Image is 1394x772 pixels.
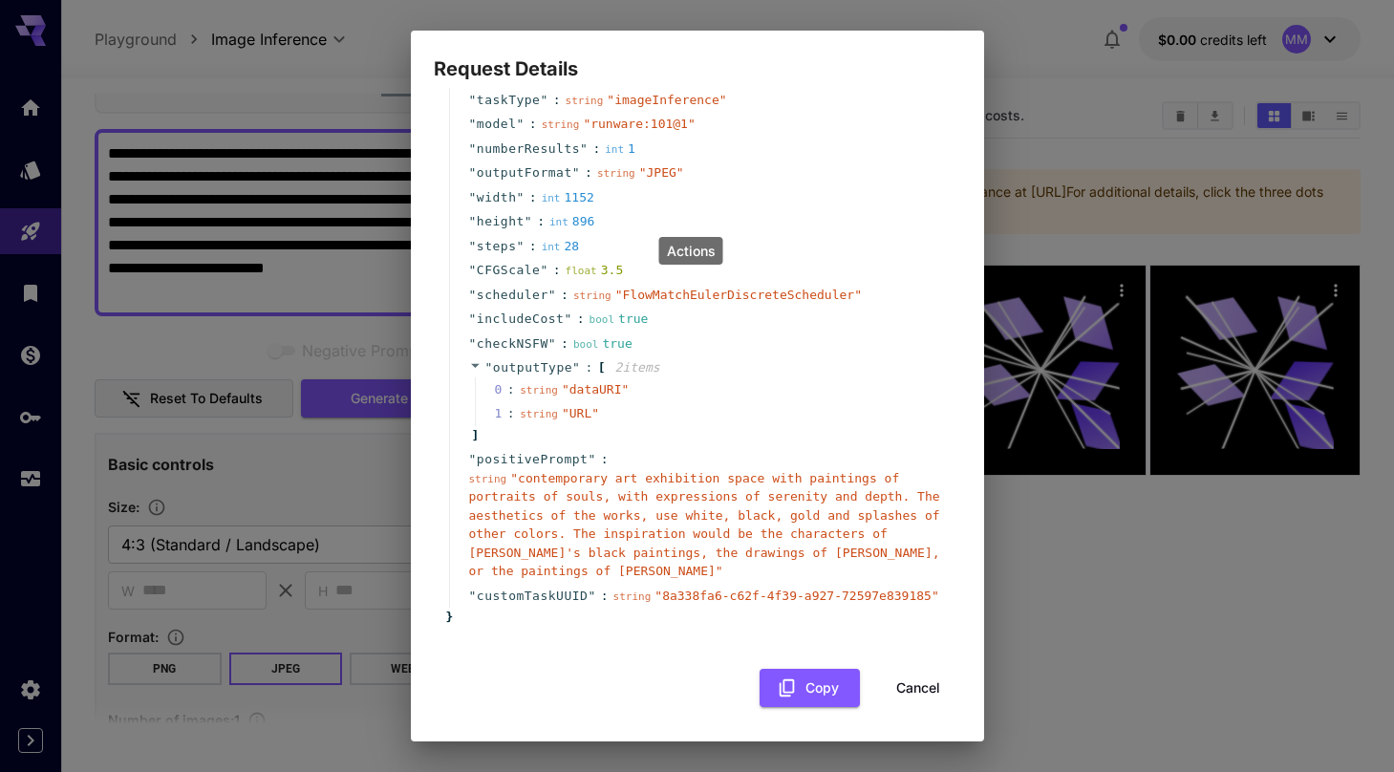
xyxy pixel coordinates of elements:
[507,404,515,423] div: :
[469,263,477,277] span: "
[542,237,580,256] div: 28
[598,358,606,377] span: [
[477,310,565,329] span: includeCost
[516,239,524,253] span: "
[561,286,568,305] span: :
[572,360,580,375] span: "
[605,139,635,159] div: 1
[411,31,984,84] h2: Request Details
[597,167,635,180] span: string
[542,192,561,204] span: int
[477,139,580,159] span: numberResults
[477,286,548,305] span: scheduler
[601,587,609,606] span: :
[639,165,684,180] span: " JPEG "
[477,261,541,280] span: CFGScale
[562,406,599,420] span: " URL "
[566,265,597,277] span: float
[469,165,477,180] span: "
[654,589,938,603] span: " 8a338fa6-c62f-4f39-a927-72597e839185 "
[588,452,595,466] span: "
[520,384,558,397] span: string
[592,139,600,159] span: :
[542,241,561,253] span: int
[477,450,589,469] span: positivePrompt
[580,141,588,156] span: "
[540,93,547,107] span: "
[542,118,580,131] span: string
[561,334,568,354] span: :
[659,237,723,265] div: Actions
[469,117,477,131] span: "
[495,380,521,399] span: 0
[495,404,521,423] span: 1
[529,188,537,207] span: :
[590,313,615,326] span: bool
[605,143,624,156] span: int
[469,473,507,485] span: string
[477,237,517,256] span: steps
[477,334,548,354] span: checkNSFW
[590,310,649,329] div: true
[477,163,572,182] span: outputFormat
[529,237,537,256] span: :
[469,288,477,302] span: "
[507,380,515,399] div: :
[553,261,561,280] span: :
[469,190,477,204] span: "
[566,261,624,280] div: 3.5
[566,95,604,107] span: string
[516,190,524,204] span: "
[548,288,556,302] span: "
[615,288,862,302] span: " FlowMatchEulerDiscreteScheduler "
[577,310,585,329] span: :
[583,117,695,131] span: " runware:101@1 "
[525,214,532,228] span: "
[585,358,592,377] span: :
[760,669,860,708] button: Copy
[469,471,940,579] span: " contemporary art exhibition space with paintings of portraits of souls, with expressions of ser...
[573,289,611,302] span: string
[516,117,524,131] span: "
[443,608,454,627] span: }
[548,336,556,351] span: "
[540,263,547,277] span: "
[477,91,541,110] span: taskType
[469,426,480,445] span: ]
[469,452,477,466] span: "
[469,336,477,351] span: "
[542,188,594,207] div: 1152
[477,212,525,231] span: height
[520,408,558,420] span: string
[572,165,580,180] span: "
[485,360,493,375] span: "
[529,115,537,134] span: :
[553,91,561,110] span: :
[549,216,568,228] span: int
[615,360,660,375] span: 2 item s
[588,589,595,603] span: "
[564,311,571,326] span: "
[613,590,652,603] span: string
[469,93,477,107] span: "
[477,188,517,207] span: width
[573,338,599,351] span: bool
[607,93,726,107] span: " imageInference "
[469,141,477,156] span: "
[477,587,589,606] span: customTaskUUID
[573,334,633,354] div: true
[537,212,545,231] span: :
[469,239,477,253] span: "
[875,669,961,708] button: Cancel
[549,212,594,231] div: 896
[585,163,592,182] span: :
[493,360,572,375] span: outputType
[477,115,517,134] span: model
[469,589,477,603] span: "
[562,382,629,397] span: " dataURI "
[469,214,477,228] span: "
[469,311,477,326] span: "
[601,450,609,469] span: :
